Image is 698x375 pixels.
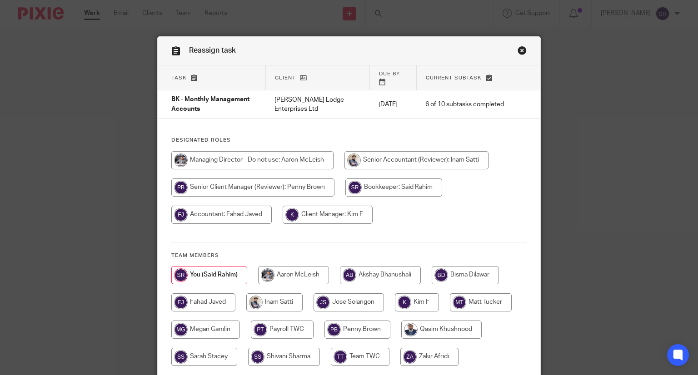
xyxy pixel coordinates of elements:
span: Current subtask [426,75,482,80]
span: Reassign task [189,47,236,54]
p: [DATE] [379,100,407,109]
span: BK - Monthly Management Accounts [171,97,249,113]
span: Client [275,75,296,80]
h4: Designated Roles [171,137,527,144]
h4: Team members [171,252,527,259]
span: Due by [379,71,400,76]
p: [PERSON_NAME] Lodge Enterprises Ltd [274,95,360,114]
td: 6 of 10 subtasks completed [416,90,513,118]
span: Task [171,75,187,80]
a: Close this dialog window [518,46,527,58]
